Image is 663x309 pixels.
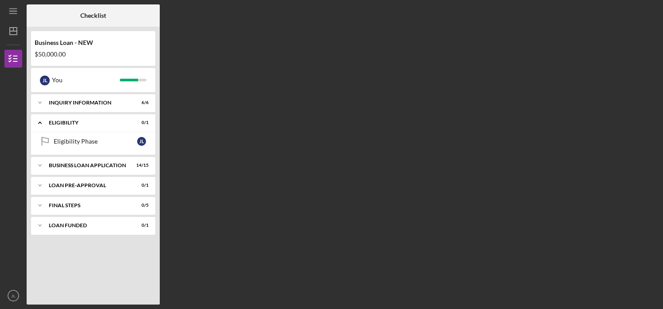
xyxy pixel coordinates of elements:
[54,138,137,145] div: Eligibility Phase
[49,163,126,168] div: BUSINESS LOAN APPLICATION
[49,183,126,188] div: LOAN PRE-APPROVAL
[4,287,22,305] button: JL
[133,203,149,208] div: 0 / 5
[36,132,151,150] a: Eligibility PhaseJL
[49,120,126,125] div: ELIGIBILITY
[80,12,106,19] b: Checklist
[40,76,50,85] div: J L
[49,223,126,228] div: LOAN FUNDED
[35,39,152,46] div: Business Loan - NEW
[49,203,126,208] div: FINAL STEPS
[133,120,149,125] div: 0 / 1
[11,293,16,298] text: JL
[133,100,149,105] div: 6 / 6
[133,223,149,228] div: 0 / 1
[49,100,126,105] div: INQUIRY INFORMATION
[137,137,146,146] div: J L
[52,72,120,88] div: You
[133,163,149,168] div: 14 / 15
[35,51,152,58] div: $50,000.00
[133,183,149,188] div: 0 / 1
